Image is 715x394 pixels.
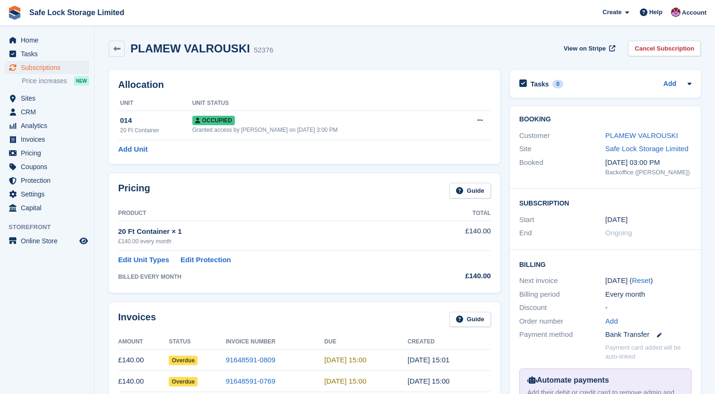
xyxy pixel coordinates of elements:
[22,77,67,86] span: Price increases
[9,223,94,232] span: Storefront
[519,144,605,154] div: Site
[74,76,89,86] div: NEW
[5,174,89,187] a: menu
[449,312,491,327] a: Guide
[118,371,169,392] td: £140.00
[560,41,617,56] a: View on Stripe
[5,105,89,119] a: menu
[605,214,628,225] time: 2024-09-07 00:00:00 UTC
[603,8,621,17] span: Create
[605,145,689,153] a: Safe Lock Storage Limited
[78,235,89,247] a: Preview store
[8,6,22,20] img: stora-icon-8386f47178a22dfd0bd8f6a31ec36ba5ce8667c1dd55bd0f319d3a0aa187defe.svg
[120,126,192,135] div: 20 Ft Container
[5,47,89,60] a: menu
[5,160,89,173] a: menu
[519,116,691,123] h2: Booking
[5,188,89,201] a: menu
[118,350,169,371] td: £140.00
[519,316,605,327] div: Order number
[192,96,455,111] th: Unit Status
[324,334,407,350] th: Due
[605,289,691,300] div: Every month
[21,160,78,173] span: Coupons
[671,8,681,17] img: Toni Ebong
[21,92,78,105] span: Sites
[527,375,683,386] div: Automate payments
[682,8,706,17] span: Account
[226,334,325,350] th: Invoice Number
[663,79,676,90] a: Add
[552,80,563,88] div: 0
[118,183,150,198] h2: Pricing
[449,183,491,198] a: Guide
[5,201,89,214] a: menu
[118,96,192,111] th: Unit
[519,275,605,286] div: Next invoice
[120,115,192,126] div: 014
[21,146,78,160] span: Pricing
[22,76,89,86] a: Price increases NEW
[519,329,605,340] div: Payment method
[5,34,89,47] a: menu
[422,221,491,250] td: £140.00
[519,228,605,239] div: End
[192,126,455,134] div: Granted access by [PERSON_NAME] on [DATE] 3:00 PM
[21,174,78,187] span: Protection
[226,377,276,385] a: 91648591-0769
[21,34,78,47] span: Home
[628,41,701,56] a: Cancel Subscription
[519,259,691,269] h2: Billing
[422,271,491,282] div: £140.00
[21,119,78,132] span: Analytics
[118,273,422,281] div: BILLED EVERY MONTH
[605,131,678,139] a: PLAMEW VALROUSKI
[605,168,691,177] div: Backoffice ([PERSON_NAME])
[21,47,78,60] span: Tasks
[118,334,169,350] th: Amount
[118,144,147,155] a: Add Unit
[5,92,89,105] a: menu
[605,157,691,168] div: [DATE] 03:00 PM
[118,226,422,237] div: 20 Ft Container × 1
[5,146,89,160] a: menu
[564,44,606,53] span: View on Stripe
[519,214,605,225] div: Start
[254,45,274,56] div: 52376
[407,334,491,350] th: Created
[21,61,78,74] span: Subscriptions
[407,356,449,364] time: 2025-08-07 14:01:04 UTC
[21,133,78,146] span: Invoices
[21,105,78,119] span: CRM
[118,255,169,266] a: Edit Unit Types
[531,80,549,88] h2: Tasks
[118,79,491,90] h2: Allocation
[21,201,78,214] span: Capital
[118,206,422,221] th: Product
[118,237,422,246] div: £140.00 every month
[21,234,78,248] span: Online Store
[118,312,156,327] h2: Invoices
[519,302,605,313] div: Discount
[422,206,491,221] th: Total
[519,289,605,300] div: Billing period
[605,275,691,286] div: [DATE] ( )
[324,356,366,364] time: 2025-08-08 14:00:07 UTC
[605,329,691,340] div: Bank Transfer
[519,198,691,207] h2: Subscription
[169,356,198,365] span: Overdue
[632,276,650,284] a: Reset
[605,316,618,327] a: Add
[21,188,78,201] span: Settings
[169,334,225,350] th: Status
[649,8,663,17] span: Help
[5,234,89,248] a: menu
[181,255,231,266] a: Edit Protection
[226,356,276,364] a: 91648591-0809
[519,130,605,141] div: Customer
[5,61,89,74] a: menu
[26,5,128,20] a: Safe Lock Storage Limited
[169,377,198,386] span: Overdue
[192,116,235,125] span: Occupied
[605,302,691,313] div: -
